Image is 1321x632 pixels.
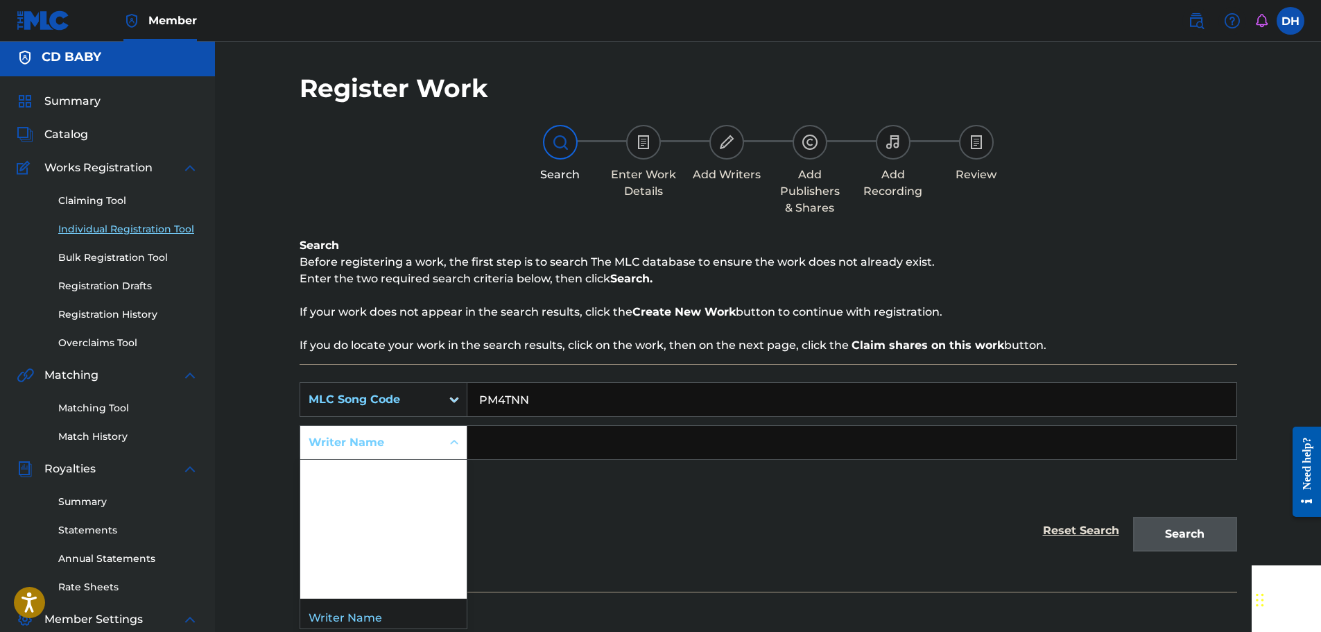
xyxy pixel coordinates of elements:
img: expand [182,367,198,384]
a: Matching Tool [58,401,198,416]
img: step indicator icon for Enter Work Details [635,134,652,151]
div: Add Recording [858,166,928,200]
p: If your work does not appear in the search results, click the button to continue with registration. [300,304,1237,321]
div: Search [526,166,595,183]
span: Works Registration [44,160,153,176]
img: Catalog [17,126,33,143]
a: Overclaims Tool [58,336,198,350]
div: Publisher Name [300,495,467,529]
iframe: Chat Widget [1252,565,1321,632]
img: step indicator icon for Add Publishers & Shares [802,134,818,151]
img: Works Registration [17,160,35,176]
img: step indicator icon for Search [552,134,569,151]
div: Publisher IPI [300,529,467,564]
span: Summary [44,93,101,110]
div: MLC Song Code [309,391,433,408]
img: Royalties [17,461,33,477]
img: MLC Logo [17,10,70,31]
div: Help [1218,7,1246,35]
a: Rate Sheets [58,580,198,595]
a: CatalogCatalog [17,126,88,143]
a: Public Search [1182,7,1210,35]
img: help [1224,12,1241,29]
div: User Menu [1277,7,1304,35]
img: expand [182,461,198,477]
div: Review [942,166,1011,183]
img: expand [182,160,198,176]
span: Catalog [44,126,88,143]
div: Writer Name [309,434,433,451]
div: Writer IPI [300,460,467,495]
a: Individual Registration Tool [58,222,198,237]
span: Member Settings [44,611,143,628]
span: Member [148,12,197,28]
a: Registration Drafts [58,279,198,293]
h5: CD BABY [42,49,101,65]
strong: Claim shares on this work [852,339,1004,352]
a: Bulk Registration Tool [58,250,198,265]
div: Enter Work Details [609,166,678,200]
form: Search Form [300,382,1237,558]
img: expand [182,611,198,628]
span: Matching [44,367,98,384]
strong: Search. [610,272,653,285]
a: Claiming Tool [58,194,198,208]
a: Statements [58,523,198,538]
strong: Create New Work [632,305,736,318]
img: Member Settings [17,611,33,628]
img: Top Rightsholder [123,12,140,29]
p: If you do locate your work in the search results, click on the work, then on the next page, click... [300,337,1237,354]
img: step indicator icon for Add Writers [718,134,735,151]
span: Royalties [44,461,96,477]
a: SummarySummary [17,93,101,110]
div: Add Writers [692,166,761,183]
img: Matching [17,367,34,384]
p: Before registering a work, the first step is to search The MLC database to ensure the work does n... [300,254,1237,271]
b: Search [300,239,339,252]
img: Summary [17,93,33,110]
a: Summary [58,495,198,509]
a: Registration History [58,307,198,322]
a: Match History [58,429,198,444]
div: Drag [1256,579,1264,621]
img: search [1188,12,1205,29]
div: Add Publishers & Shares [775,166,845,216]
a: Annual Statements [58,552,198,566]
img: Accounts [17,49,33,66]
p: Enter the two required search criteria below, then click [300,271,1237,287]
iframe: Resource Center [1282,416,1321,527]
div: MLC Publisher Number [300,564,467,599]
img: step indicator icon for Add Recording [885,134,901,151]
img: step indicator icon for Review [968,134,985,151]
div: Notifications [1254,14,1268,28]
h2: Register Work [300,73,488,104]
